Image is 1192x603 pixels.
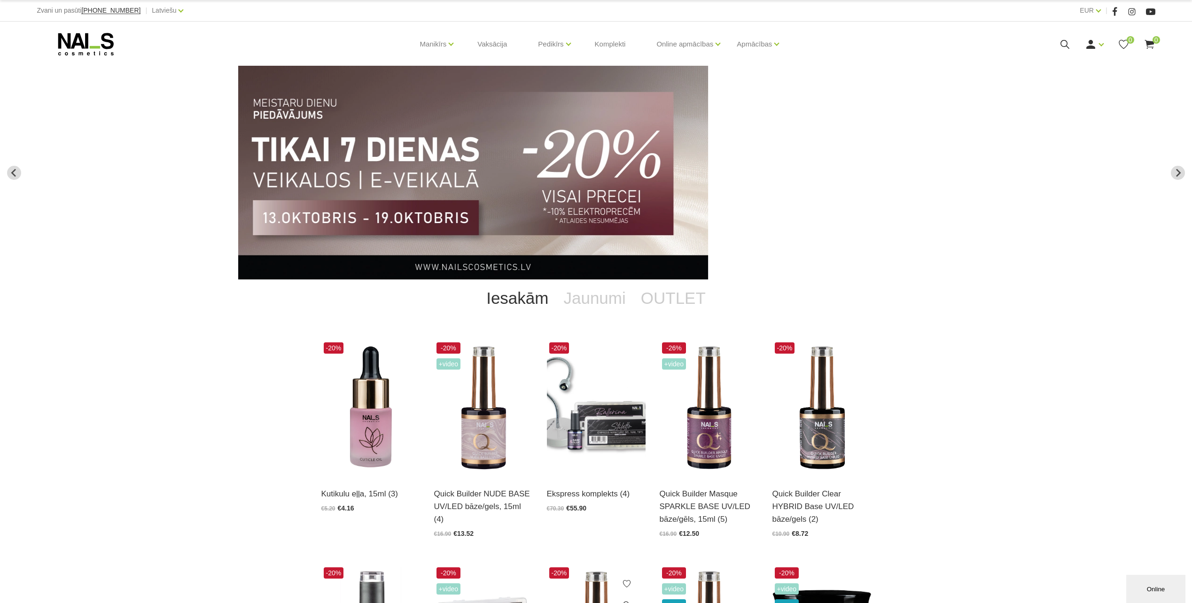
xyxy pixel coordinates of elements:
a: Online apmācības [656,25,713,63]
a: [PHONE_NUMBER] [81,7,140,14]
span: | [145,5,147,16]
img: Klientu iemīļotajai Rubber bāzei esam mainījuši nosaukumu uz Quick Builder Clear HYBRID Base UV/L... [772,340,871,476]
span: +Video [775,583,799,595]
a: Quick Builder NUDE BASE UV/LED bāze/gels, 15ml (4) [434,487,533,526]
span: -20% [549,567,569,579]
iframe: chat widget [1126,573,1187,603]
a: Vaksācija [470,22,514,67]
span: -20% [324,567,344,579]
a: Pedikīrs [538,25,563,63]
a: 0 [1118,39,1130,50]
span: €70.30 [547,505,564,512]
span: -20% [436,567,461,579]
a: OUTLET [633,279,713,317]
span: +Video [436,358,461,370]
span: +Video [436,583,461,595]
span: €12.50 [679,530,699,537]
a: Manikīrs [420,25,447,63]
div: Zvani un pasūti [37,5,140,16]
li: 3 of 13 [238,66,953,279]
a: EUR [1080,5,1094,16]
img: Mitrinoša, mīkstinoša un aromātiska kutikulas eļļa. Bagāta ar nepieciešamo omega-3, 6 un 9, kā ar... [321,340,420,476]
a: Kutikulu eļļa, 15ml (3) [321,487,420,500]
span: 0 [1153,36,1160,44]
span: -20% [549,342,569,354]
a: Komplekti [587,22,633,67]
a: Ekspress komplekts (4) [547,487,646,500]
span: -20% [775,342,795,354]
span: -20% [662,567,686,579]
span: €8.72 [792,530,808,537]
span: €4.16 [338,504,354,512]
span: €16.90 [434,531,452,537]
a: Jaunumi [556,279,633,317]
button: Previous slide [7,166,21,180]
span: €13.52 [453,530,474,537]
span: 0 [1127,36,1134,44]
img: Ekpress gēla tipši pieaudzēšanai 240 gab.Gēla nagu pieaudzēšana vēl nekad nav bijusi tik vienkārš... [547,340,646,476]
span: €5.20 [321,505,335,512]
a: Apmācības [737,25,772,63]
span: -20% [775,567,799,579]
a: Quick Builder Masque SPARKLE BASE UV/LED bāze/gēls, 15ml (5) [660,487,758,526]
a: Iesakām [479,279,556,317]
span: +Video [662,358,686,370]
span: | [1106,5,1107,16]
img: Maskējoša, viegli mirdzoša bāze/gels. Unikāls produkts ar daudz izmantošanas iespējām: •Bāze gell... [660,340,758,476]
a: Quick Builder Clear HYBRID Base UV/LED bāze/gels (2) [772,487,871,526]
span: -20% [436,342,461,354]
span: -26% [662,342,686,354]
span: €55.90 [566,504,586,512]
span: -20% [324,342,344,354]
span: €16.90 [660,531,677,537]
span: +Video [662,583,686,595]
span: €10.90 [772,531,790,537]
img: Lieliskas noturības kamuflējošā bāze/gels, kas ir saudzīga pret dabīgo nagu un nebojā naga plātni... [434,340,533,476]
a: 0 [1144,39,1155,50]
button: Next slide [1171,166,1185,180]
a: Latviešu [152,5,176,16]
